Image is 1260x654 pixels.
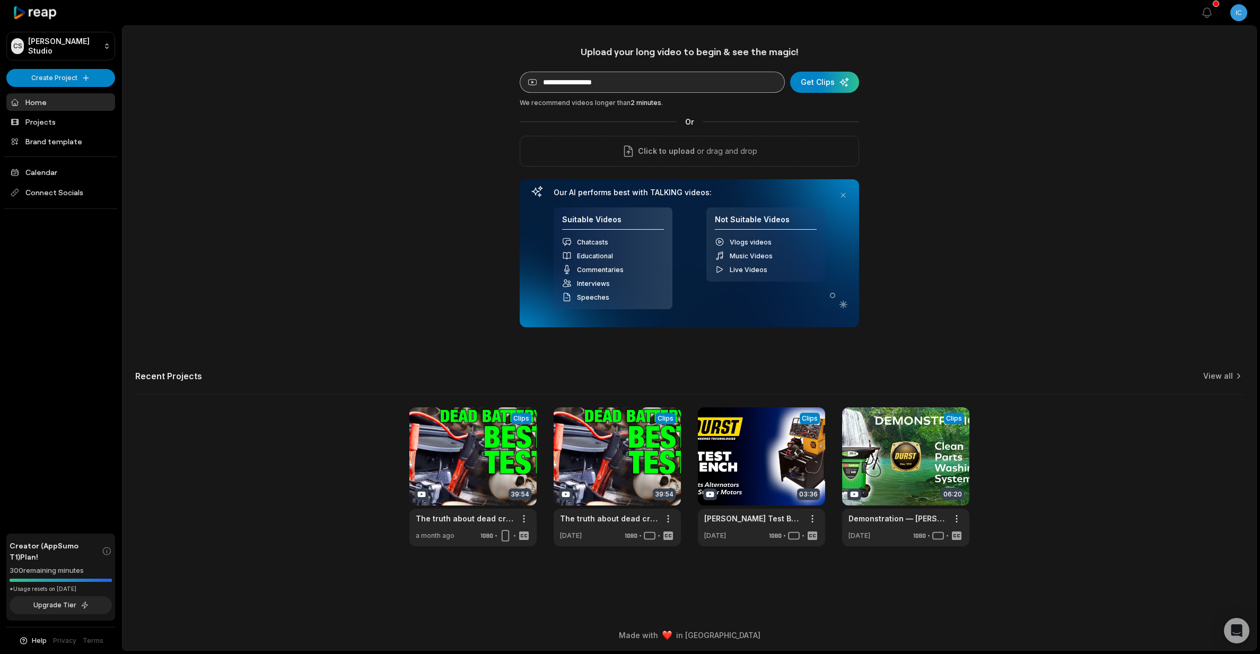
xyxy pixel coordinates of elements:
a: Brand template [6,133,115,150]
span: Vlogs videos [730,238,772,246]
span: Live Videos [730,266,767,274]
span: Commentaries [577,266,624,274]
button: Upgrade Tier [10,596,112,614]
span: Interviews [577,280,610,287]
h4: Not Suitable Videos [715,215,817,230]
div: CS [11,38,24,54]
a: Home [6,93,115,111]
p: [PERSON_NAME] Studio [28,37,99,56]
a: Demonstration — [PERSON_NAME] SmartWasher Bioremediating Parts Washing System [848,513,946,524]
span: 2 minutes [631,99,661,107]
span: Help [32,636,47,646]
span: Speeches [577,293,609,301]
div: *Usage resets on [DATE] [10,585,112,593]
div: We recommend videos longer than . [520,98,859,108]
h1: Upload your long video to begin & see the magic! [520,46,859,58]
p: or drag and drop [695,145,757,158]
span: Chatcasts [577,238,608,246]
div: 300 remaining minutes [10,565,112,576]
a: Privacy [53,636,76,646]
a: View all [1203,371,1233,381]
h4: Suitable Videos [562,215,664,230]
span: Creator (AppSumo T1) Plan! [10,540,102,562]
a: Calendar [6,163,115,181]
h3: Our AI performs best with TALKING videos: [554,188,825,197]
div: Open Intercom Messenger [1224,618,1249,643]
a: Terms [83,636,103,646]
span: Connect Socials [6,183,115,202]
div: Made with in [GEOGRAPHIC_DATA] [132,630,1247,641]
button: Get Clips [790,72,859,93]
span: Music Videos [730,252,773,260]
span: Click to upload [638,145,695,158]
span: Or [677,116,703,127]
button: Create Project [6,69,115,87]
a: The truth about dead cranking batteries - and how to test them properly | Auto Expert [PERSON_NAME] [560,513,658,524]
span: Educational [577,252,613,260]
a: [PERSON_NAME] Test Benches: Australian-Made Excellence for Alternator and Starter Motor Testing [704,513,802,524]
button: Help [19,636,47,646]
a: Projects [6,113,115,130]
a: The truth about dead cranking batteries - and how to test them properly | Auto Expert [PERSON_NAME] [416,513,513,524]
h2: Recent Projects [135,371,202,381]
img: heart emoji [662,631,672,640]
